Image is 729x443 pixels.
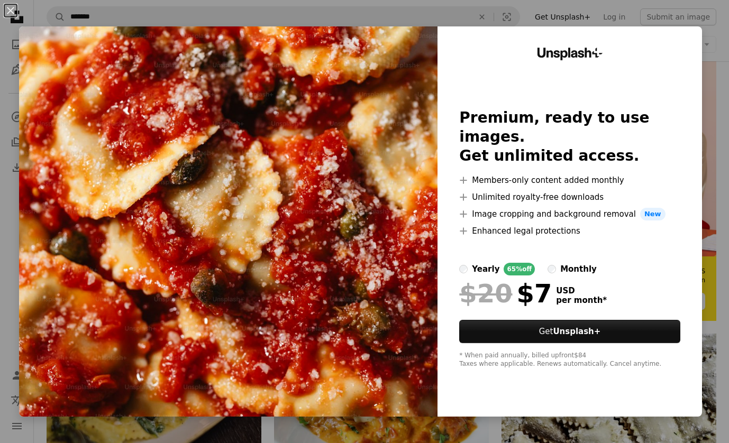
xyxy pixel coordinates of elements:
[459,265,468,273] input: yearly65%off
[548,265,556,273] input: monthly
[459,280,552,307] div: $7
[560,263,597,275] div: monthly
[556,286,607,296] span: USD
[459,225,680,237] li: Enhanced legal protections
[459,191,680,204] li: Unlimited royalty-free downloads
[472,263,499,275] div: yearly
[459,352,680,368] div: * When paid annually, billed upfront $84 Taxes where applicable. Renews automatically. Cancel any...
[556,296,607,305] span: per month *
[504,263,535,275] div: 65% off
[459,174,680,187] li: Members-only content added monthly
[459,280,512,307] span: $20
[640,208,666,220] span: New
[459,208,680,220] li: Image cropping and background removal
[459,320,680,343] button: GetUnsplash+
[553,327,600,336] strong: Unsplash+
[459,108,680,165] h2: Premium, ready to use images. Get unlimited access.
